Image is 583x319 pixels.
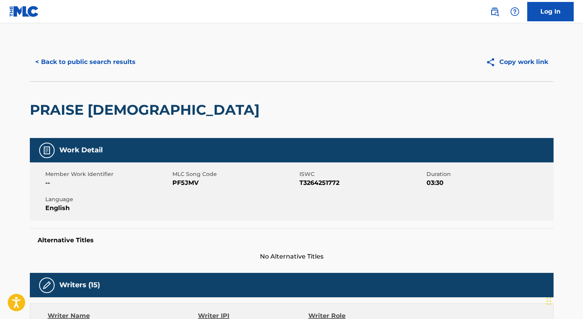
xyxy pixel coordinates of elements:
a: Public Search [487,4,502,19]
iframe: Chat Widget [544,282,583,319]
img: Work Detail [42,146,52,155]
img: MLC Logo [9,6,39,17]
h2: PRAISE [DEMOGRAPHIC_DATA] [30,101,263,119]
span: ISWC [299,170,425,178]
span: MLC Song Code [172,170,298,178]
span: English [45,203,170,213]
span: T3264251772 [299,178,425,188]
h5: Alternative Titles [38,236,546,244]
button: < Back to public search results [30,52,141,72]
img: search [490,7,499,16]
span: Duration [427,170,552,178]
span: 03:30 [427,178,552,188]
span: PF5JMV [172,178,298,188]
span: Language [45,195,170,203]
a: Log In [527,2,574,21]
h5: Writers (15) [59,281,100,290]
span: Member Work Identifier [45,170,170,178]
span: No Alternative Titles [30,252,554,261]
h5: Work Detail [59,146,103,155]
div: Drag [547,290,551,313]
button: Copy work link [480,52,554,72]
img: Writers [42,281,52,290]
img: help [510,7,519,16]
div: Help [507,4,523,19]
span: -- [45,178,170,188]
img: Copy work link [486,57,499,67]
